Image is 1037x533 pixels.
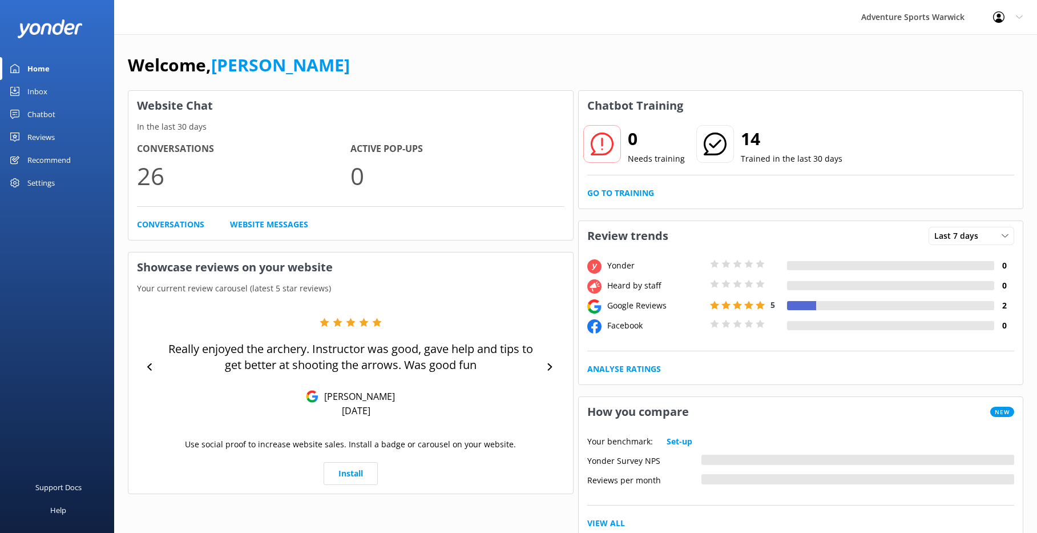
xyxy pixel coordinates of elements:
p: Trained in the last 30 days [741,153,842,165]
p: Your current review carousel (latest 5 star reviews) [128,282,573,295]
h4: 0 [994,279,1014,292]
h3: Chatbot Training [579,91,692,121]
p: 26 [137,157,350,195]
h2: 14 [741,125,842,153]
div: Heard by staff [604,279,707,292]
h3: Website Chat [128,91,573,121]
a: Analyse Ratings [587,363,661,375]
div: Support Docs [35,476,82,499]
a: [PERSON_NAME] [211,53,350,77]
p: 0 [350,157,564,195]
h3: How you compare [579,397,697,427]
div: Recommend [27,149,71,171]
h4: Conversations [137,142,350,157]
p: Use social proof to increase website sales. Install a badge or carousel on your website. [185,438,516,451]
div: Home [27,57,50,80]
div: Reviews [27,126,55,149]
p: In the last 30 days [128,121,573,133]
div: Help [50,499,66,522]
div: Settings [27,171,55,194]
h2: 0 [628,125,685,153]
a: Install [324,462,378,485]
h1: Welcome, [128,51,350,79]
div: Chatbot [27,103,55,126]
a: View All [587,517,625,530]
a: Website Messages [230,218,308,231]
a: Conversations [137,218,204,231]
h4: Active Pop-ups [350,142,564,157]
h4: 0 [994,319,1014,332]
a: Set-up [667,435,692,448]
div: Yonder Survey NPS [587,455,701,465]
div: Reviews per month [587,474,701,484]
h3: Showcase reviews on your website [128,253,573,282]
p: [DATE] [342,404,370,417]
div: Inbox [27,80,47,103]
p: [PERSON_NAME] [318,390,395,403]
img: Google Reviews [306,390,318,403]
div: Yonder [604,259,707,272]
h3: Review trends [579,221,677,251]
span: Last 7 days [934,230,985,242]
div: Facebook [604,319,707,332]
span: New [990,407,1014,417]
div: Google Reviews [604,299,707,312]
span: 5 [770,299,775,310]
h4: 0 [994,259,1014,272]
p: Your benchmark: [587,435,653,448]
img: yonder-white-logo.png [17,19,83,38]
p: Needs training [628,153,685,165]
p: Really enjoyed the archery. Instructor was good, gave help and tips to get better at shooting the... [160,341,542,373]
h4: 2 [994,299,1014,312]
a: Go to Training [587,187,654,199]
